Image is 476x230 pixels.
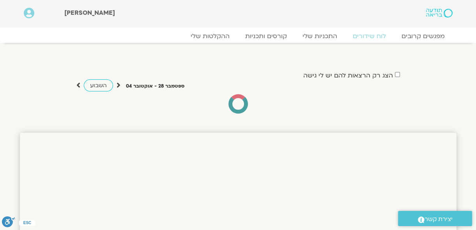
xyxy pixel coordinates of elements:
label: הצג רק הרצאות להם יש לי גישה [303,72,393,79]
span: [PERSON_NAME] [64,9,115,17]
a: מפגשים קרובים [394,32,453,40]
a: השבוע [84,79,113,91]
span: השבוע [90,82,107,89]
a: לוח שידורים [345,32,394,40]
a: התכניות שלי [295,32,345,40]
a: קורסים ותכניות [237,32,295,40]
a: ההקלטות שלי [183,32,237,40]
a: יצירת קשר [398,211,472,226]
span: יצירת קשר [425,214,453,225]
nav: Menu [24,32,453,40]
p: ספטמבר 28 - אוקטובר 04 [126,82,184,90]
